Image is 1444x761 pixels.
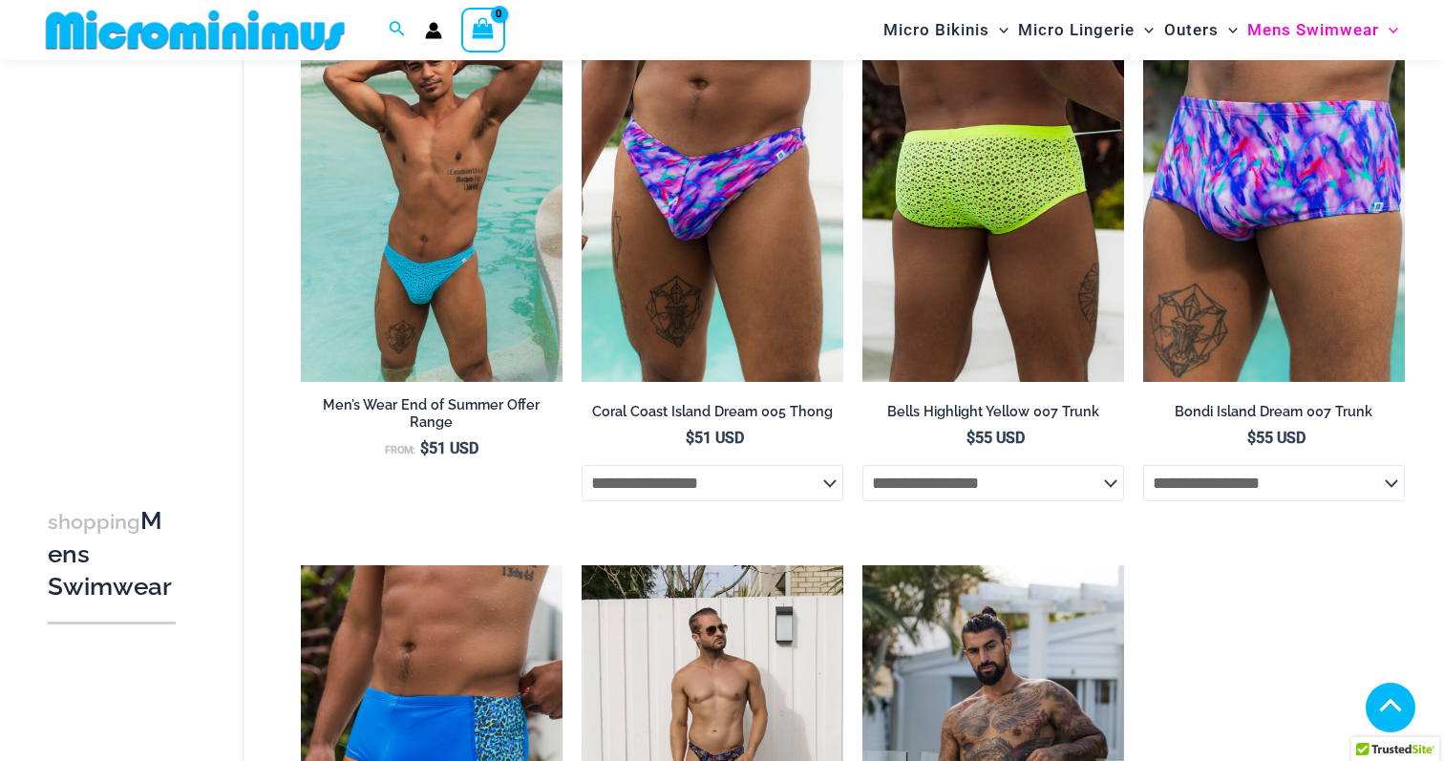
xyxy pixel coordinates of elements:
a: Bells Highlight Yellow 007 Trunk [862,403,1124,428]
span: Menu Toggle [989,6,1009,54]
span: Menu Toggle [1379,6,1398,54]
h2: Bells Highlight Yellow 007 Trunk [862,403,1124,421]
a: Account icon link [425,22,442,39]
span: Micro Bikinis [883,6,989,54]
a: Men’s Wear End of Summer Offer Range [301,396,563,439]
span: $ [686,429,694,447]
bdi: 51 USD [686,429,744,447]
a: Micro BikinisMenu ToggleMenu Toggle [879,6,1013,54]
span: Outers [1164,6,1219,54]
h2: Bondi Island Dream 007 Trunk [1143,403,1405,421]
a: Coral Coast Island Dream 005 Thong [582,403,843,428]
span: shopping [48,510,140,534]
iframe: TrustedSite Certified [48,64,220,446]
img: MM SHOP LOGO FLAT [38,9,352,52]
bdi: 51 USD [420,439,478,457]
h3: Mens Swimwear [48,505,176,602]
span: $ [1247,429,1256,447]
span: $ [966,429,975,447]
bdi: 55 USD [1247,429,1306,447]
span: Mens Swimwear [1247,6,1379,54]
nav: Site Navigation [876,3,1406,57]
bdi: 55 USD [966,429,1025,447]
h2: Men’s Wear End of Summer Offer Range [301,396,563,432]
span: Micro Lingerie [1018,6,1135,54]
h2: Coral Coast Island Dream 005 Thong [582,403,843,421]
span: Menu Toggle [1135,6,1154,54]
a: OutersMenu ToggleMenu Toggle [1159,6,1242,54]
span: Menu Toggle [1219,6,1238,54]
a: Search icon link [389,18,406,42]
a: Bondi Island Dream 007 Trunk [1143,403,1405,428]
a: View Shopping Cart, empty [461,8,505,52]
span: $ [420,439,429,457]
a: Mens SwimwearMenu ToggleMenu Toggle [1242,6,1403,54]
span: From: [385,444,415,456]
a: Micro LingerieMenu ToggleMenu Toggle [1013,6,1158,54]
